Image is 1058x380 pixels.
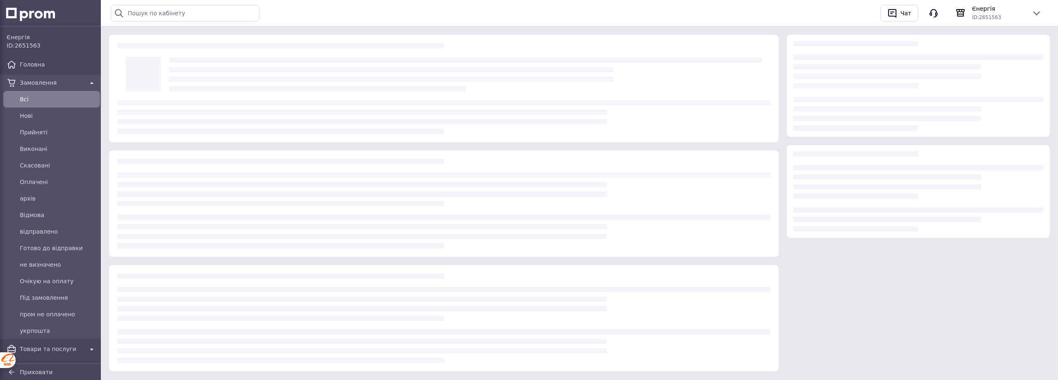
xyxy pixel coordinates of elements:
[20,227,97,236] span: відправлено
[880,5,918,22] button: Чат
[20,369,52,375] span: Приховати
[20,194,97,203] span: архів
[899,7,913,19] div: Чат
[20,145,97,153] span: Виконані
[20,261,97,269] span: не визначено
[20,211,97,219] span: Відмова
[20,327,97,335] span: укрпошта
[111,5,260,22] input: Пошук по кабінету
[20,345,83,353] span: Товари та послуги
[20,178,97,186] span: Оплачені
[7,42,41,49] span: ID: 2651563
[20,294,97,302] span: Під замовлення
[972,5,1025,13] span: Єнергія
[7,33,97,41] span: Єнергія
[20,310,97,318] span: пром не оплачено
[20,244,97,252] span: Готово до відправки
[20,112,97,120] span: Нові
[20,161,97,170] span: Скасовані
[20,363,97,371] span: [DEMOGRAPHIC_DATA]
[20,277,97,285] span: Очікую на оплату
[20,60,97,69] span: Головна
[20,128,97,136] span: Прийняті
[20,95,97,103] span: Всi
[972,14,1001,20] span: ID: 2651563
[20,79,83,87] span: Замовлення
